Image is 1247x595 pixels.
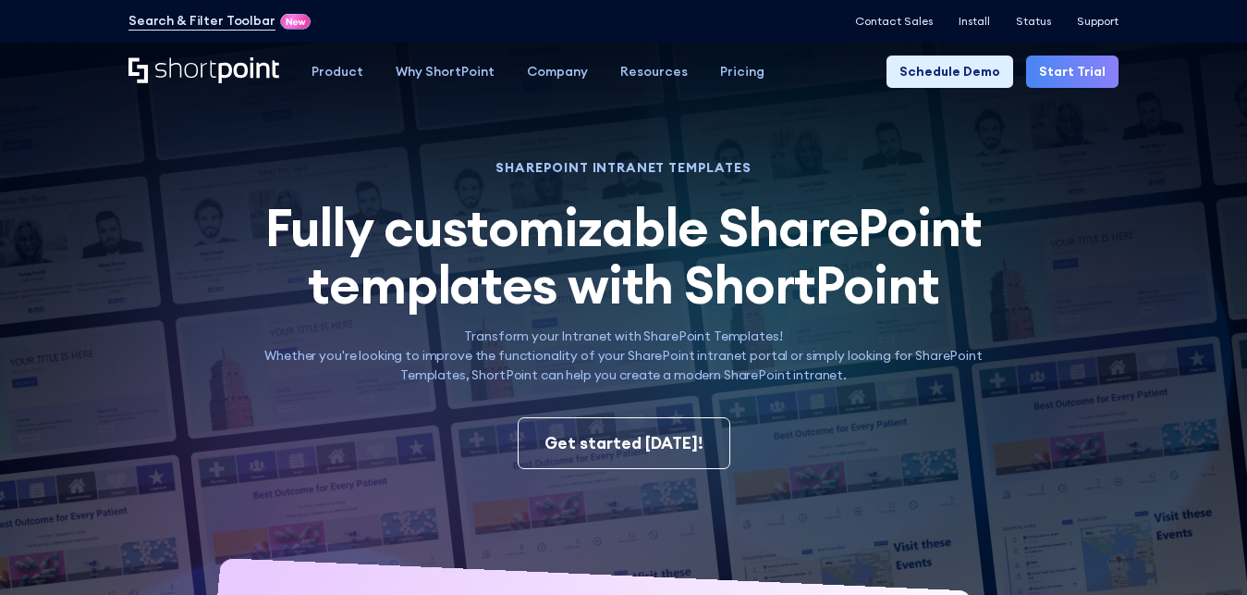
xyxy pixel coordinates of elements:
a: Status [1016,15,1051,28]
a: Pricing [703,56,780,88]
a: Get started [DATE]! [518,417,730,469]
a: Resources [604,56,703,88]
p: Transform your Intranet with SharePoint Templates! Whether you're looking to improve the function... [245,327,1002,385]
a: Product [295,56,379,88]
div: Resources [620,62,688,81]
a: Company [510,56,604,88]
a: Schedule Demo [886,56,1013,88]
div: Product [312,62,363,81]
a: Home [128,57,279,85]
a: Contact Sales [855,15,933,28]
div: Get started [DATE]! [544,431,703,455]
h1: SHAREPOINT INTRANET TEMPLATES [245,162,1002,173]
a: Why ShortPoint [379,56,510,88]
div: Company [527,62,588,81]
div: Pricing [720,62,764,81]
span: Fully customizable SharePoint templates with ShortPoint [265,194,983,317]
a: Start Trial [1026,56,1119,88]
div: Why ShortPoint [396,62,495,81]
a: Search & Filter Toolbar [128,11,275,31]
iframe: Chat Widget [1155,506,1247,595]
a: Support [1077,15,1119,28]
a: Install [959,15,990,28]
